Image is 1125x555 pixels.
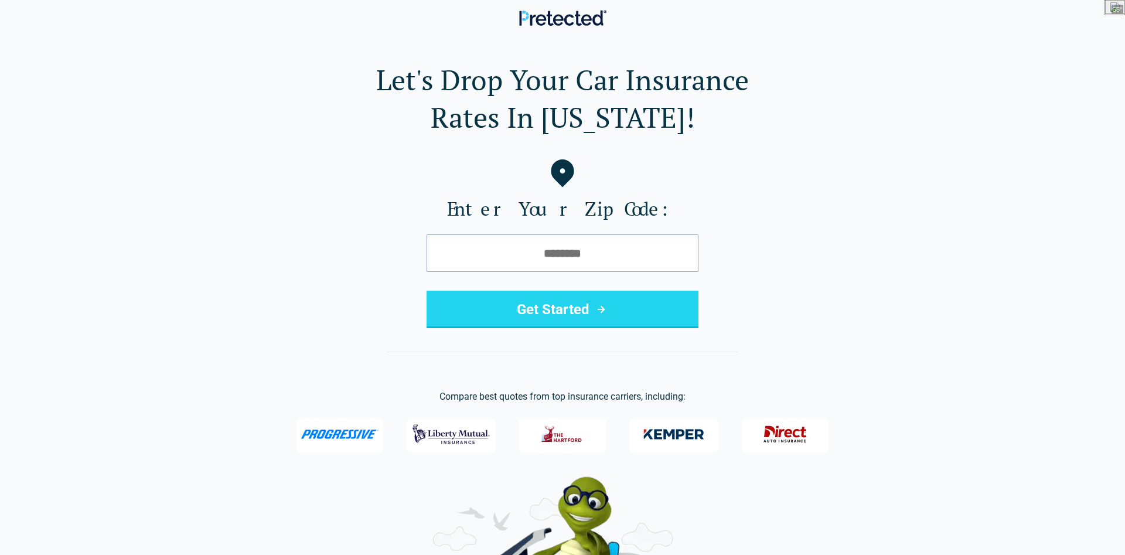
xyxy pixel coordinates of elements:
button: Get Started [427,291,698,328]
img: Kemper [635,419,712,450]
img: Pretected [519,10,606,26]
img: Progressive [301,430,379,439]
img: 7.png [1107,1,1123,13]
div: 65° [1112,5,1123,13]
img: Direct General [756,419,814,450]
p: Compare best quotes from top insurance carriers, including: [19,390,1106,404]
img: Liberty Mutual [412,419,490,450]
h1: Let's Drop Your Car Insurance Rates In [US_STATE]! [19,61,1106,136]
img: The Hartford [534,419,591,450]
label: Enter Your Zip Code: [19,197,1106,220]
